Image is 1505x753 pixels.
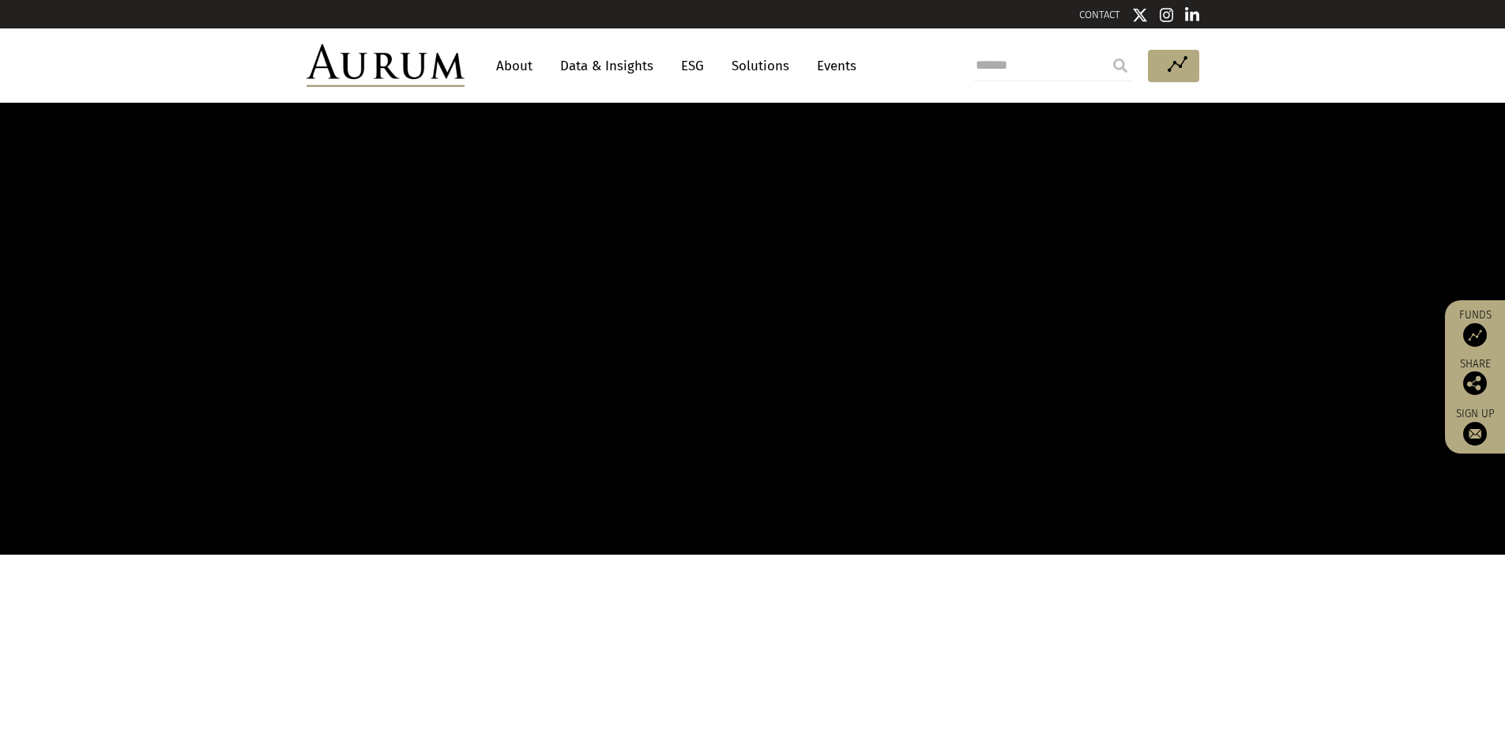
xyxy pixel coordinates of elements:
img: Twitter icon [1132,7,1148,23]
img: Instagram icon [1160,7,1174,23]
img: Linkedin icon [1185,7,1199,23]
a: ESG [673,51,712,81]
input: Submit [1104,50,1136,81]
a: Data & Insights [552,51,661,81]
a: About [488,51,540,81]
img: Share this post [1463,371,1487,395]
a: Solutions [724,51,797,81]
img: Aurum [307,44,465,87]
div: Share [1453,359,1497,395]
a: Sign up [1453,407,1497,446]
img: Sign up to our newsletter [1463,422,1487,446]
a: CONTACT [1079,9,1120,21]
a: Events [809,51,856,81]
img: Access Funds [1463,323,1487,347]
a: Funds [1453,308,1497,347]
